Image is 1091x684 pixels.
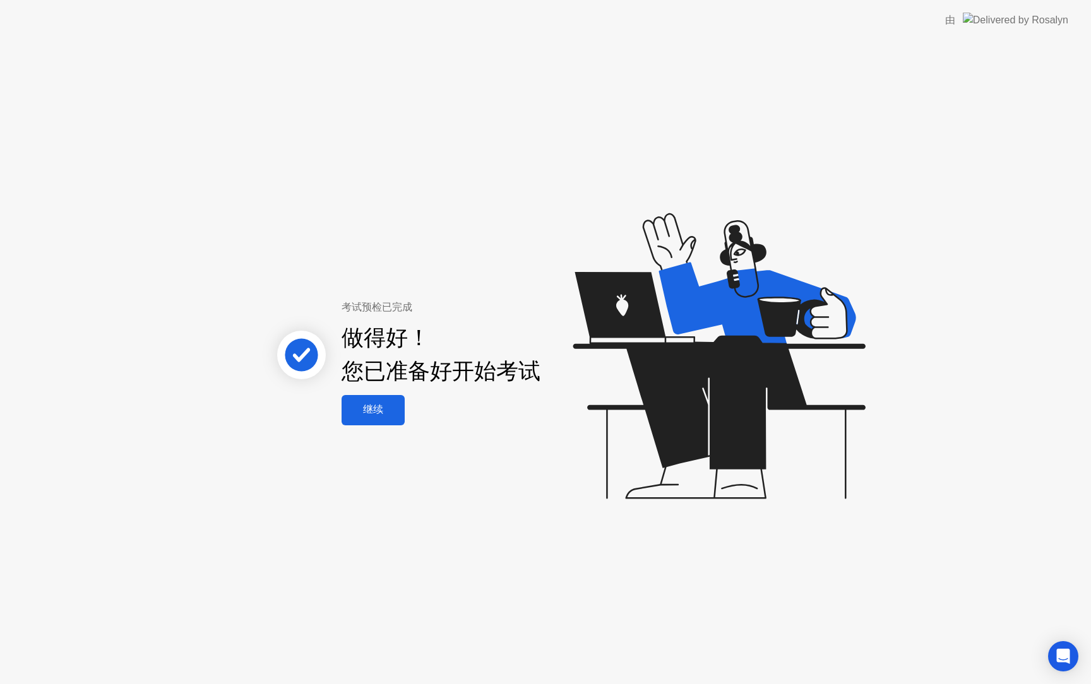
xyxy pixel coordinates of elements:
[342,321,540,388] div: 做得好！ 您已准备好开始考试
[345,403,401,416] div: 继续
[342,395,405,425] button: 继续
[342,300,602,315] div: 考试预检已完成
[1048,641,1078,671] div: Open Intercom Messenger
[945,13,955,28] div: 由
[963,13,1068,27] img: Delivered by Rosalyn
